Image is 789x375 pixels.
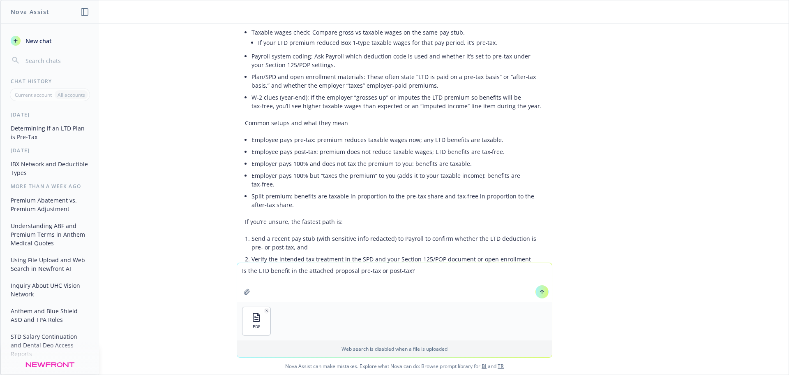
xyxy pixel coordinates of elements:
li: Payroll system coding: Ask Payroll which deduction code is used and whether it’s set to pre‑tax u... [251,50,544,71]
li: Employer pays 100% but “taxes the premium” to you (adds it to your taxable income): benefits are ... [251,170,544,190]
span: New chat [24,37,52,45]
button: Inquiry About UHC Vision Network [7,279,92,301]
p: Common setups and what they mean [245,119,544,127]
button: Determining if an LTD Plan is Pre-Tax [7,121,92,144]
div: More than a week ago [1,183,99,190]
div: [DATE] [1,111,99,118]
button: Premium Abatement vs. Premium Adjustment [7,193,92,216]
input: Search chats [24,55,89,66]
button: Understanding ABF and Premium Terms in Anthem Medical Quotes [7,219,92,250]
p: All accounts [58,91,85,98]
h1: Nova Assist [11,7,49,16]
li: Employer pays 100% and does not tax the premium to you: benefits are taxable. [251,158,544,170]
li: Taxable wages check: Compare gross vs taxable wages on the same pay stub. [251,26,544,50]
li: Split premium: benefits are taxable in proportion to the pre‑tax share and tax‑free in proportion... [251,190,544,211]
a: BI [482,363,487,370]
li: Employee pays pre‑tax: premium reduces taxable wages now; any LTD benefits are taxable. [251,134,544,146]
li: Send a recent pay stub (with sensitive info redacted) to Payroll to confirm whether the LTD deduc... [251,233,544,253]
div: Chat History [1,78,99,85]
p: If you’re unsure, the fastest path is: [245,217,544,226]
li: If your LTD premium reduced Box 1‑type taxable wages for that pay period, it’s pre‑tax. [258,37,544,49]
li: Employee pays post‑tax: premium does not reduce taxable wages; LTD benefits are tax‑free. [251,146,544,158]
button: IBX Network and Deductible Types [7,157,92,179]
a: TR [498,363,504,370]
button: Anthem and Blue Shield ASO and TPA Roles [7,304,92,326]
button: New chat [7,33,92,48]
li: Verify the intended tax treatment in the SPD and your Section 125/POP document or open enrollment... [251,253,544,274]
textarea: Is the LTD benefit in the attached proposal pre-tax or post-tax? [237,263,552,302]
button: STD Salary Continuation and Dental Deo Access Reports [7,330,92,361]
button: Using File Upload and Web Search in Newfront AI [7,253,92,275]
p: Web search is disabled when a file is uploaded [242,345,547,352]
li: Plan/SPD and open enrollment materials: These often state “LTD is paid on a pre‑tax basis” or “af... [251,71,544,91]
span: PDF [253,324,260,329]
li: W‑2 clues (year‑end): If the employer “grosses up” or imputes the LTD premium so benefits will be... [251,91,544,112]
button: PDF [242,307,270,335]
span: Nova Assist can make mistakes. Explore what Nova can do: Browse prompt library for and [4,358,785,375]
div: [DATE] [1,147,99,154]
p: Current account [15,91,52,98]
